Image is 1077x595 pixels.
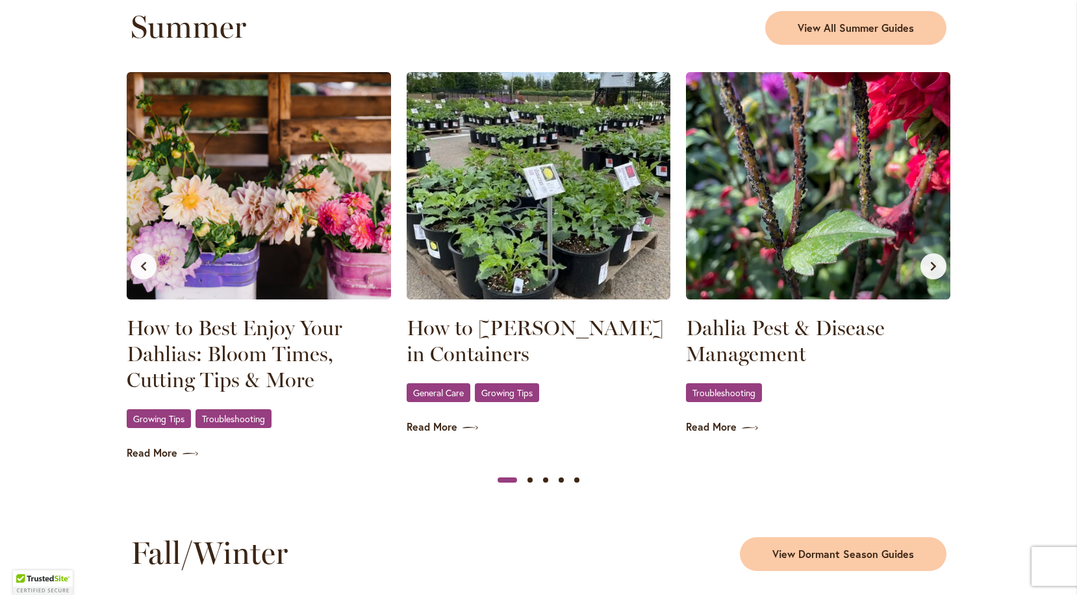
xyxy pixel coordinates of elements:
button: Slide 5 [569,472,585,488]
span: Growing Tips [133,414,184,423]
a: Troubleshooting [686,383,762,402]
span: Troubleshooting [692,388,755,397]
span: Growing Tips [481,388,533,397]
button: Slide 3 [538,472,553,488]
button: Previous slide [131,253,157,279]
button: Slide 2 [522,472,538,488]
h2: Summer [131,8,531,45]
a: Troubleshooting [196,409,272,428]
span: Troubleshooting [202,414,265,423]
button: Next slide [920,253,946,279]
button: Slide 1 [498,472,517,488]
a: How to [PERSON_NAME] in Containers [407,315,671,367]
a: View All Summer Guides [765,11,946,45]
img: More Potted Dahlias! [407,72,671,299]
a: Read More [127,446,391,461]
a: Dahlia Pest & Disease Management [686,315,950,367]
div: , [127,409,391,430]
a: Growing Tips [127,409,191,428]
img: SID - DAHLIAS - BUCKETS [127,72,391,299]
a: Growing Tips [475,383,539,402]
a: General Care [407,383,470,402]
a: Read More [686,420,950,435]
button: Slide 4 [553,472,569,488]
div: , [407,383,671,404]
a: How to Best Enjoy Your Dahlias: Bloom Times, Cutting Tips & More [127,315,391,393]
img: DAHLIAS - APHIDS [686,72,950,299]
span: View All Summer Guides [798,21,914,36]
h2: Fall/Winter [131,535,531,571]
a: View Dormant Season Guides [740,537,946,571]
a: Read More [407,420,671,435]
span: View Dormant Season Guides [772,547,914,562]
span: General Care [413,388,464,397]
